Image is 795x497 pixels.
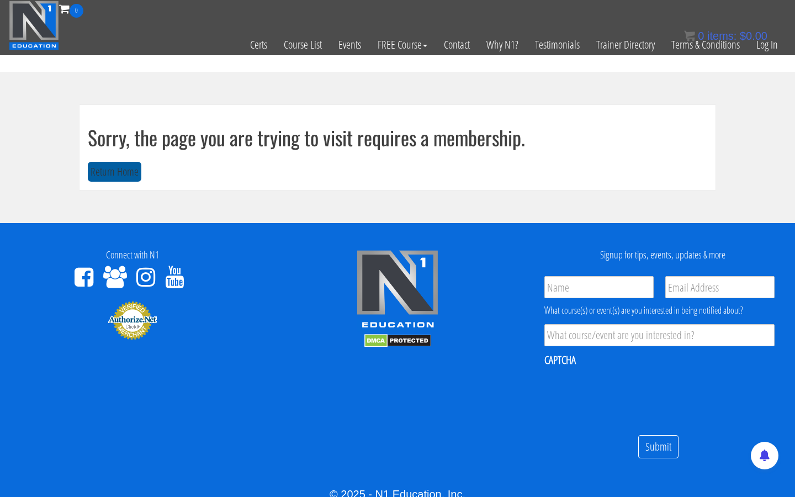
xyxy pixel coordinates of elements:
[538,250,787,261] h4: Signup for tips, events, updates & more
[638,435,679,459] input: Submit
[740,30,767,42] bdi: 0.00
[275,18,330,72] a: Course List
[9,1,59,50] img: n1-education
[684,30,695,41] img: icon11.png
[436,18,478,72] a: Contact
[663,18,748,72] a: Terms & Conditions
[748,18,786,72] a: Log In
[108,300,157,340] img: Authorize.Net Merchant - Click to Verify
[740,30,746,42] span: $
[665,276,775,298] input: Email Address
[544,374,712,417] iframe: reCAPTCHA
[242,18,275,72] a: Certs
[478,18,527,72] a: Why N1?
[684,30,767,42] a: 0 items: $0.00
[527,18,588,72] a: Testimonials
[364,334,431,347] img: DMCA.com Protection Status
[544,276,654,298] input: Name
[88,162,141,182] button: Return Home
[369,18,436,72] a: FREE Course
[698,30,704,42] span: 0
[544,353,576,367] label: CAPTCHA
[88,126,707,149] h1: Sorry, the page you are trying to visit requires a membership.
[356,250,439,331] img: n1-edu-logo
[70,4,83,18] span: 0
[707,30,736,42] span: items:
[544,304,775,317] div: What course(s) or event(s) are you interested in being notified about?
[8,250,257,261] h4: Connect with N1
[59,1,83,16] a: 0
[544,324,775,346] input: What course/event are you interested in?
[330,18,369,72] a: Events
[588,18,663,72] a: Trainer Directory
